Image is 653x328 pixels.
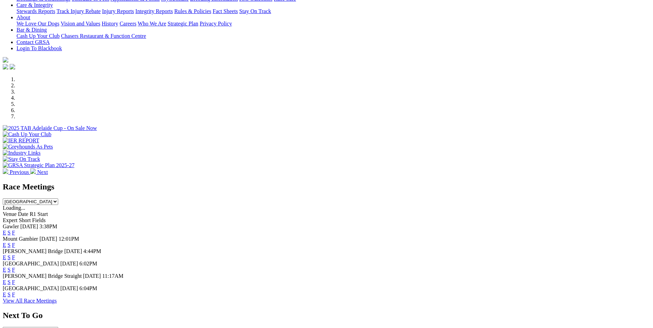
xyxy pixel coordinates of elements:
[80,285,97,291] span: 6:04PM
[17,8,650,14] div: Care & Integrity
[59,236,79,242] span: 12:01PM
[3,169,30,175] a: Previous
[3,311,650,320] h2: Next To Go
[83,248,101,254] span: 4:44PM
[3,168,8,174] img: chevron-left-pager-white.svg
[18,211,28,217] span: Date
[60,261,78,266] span: [DATE]
[60,285,78,291] span: [DATE]
[12,279,15,285] a: F
[200,21,232,26] a: Privacy Policy
[30,211,48,217] span: R1 Start
[3,217,18,223] span: Expert
[3,162,74,168] img: GRSA Strategic Plan 2025-27
[3,138,39,144] img: IER REPORT
[8,279,11,285] a: S
[3,57,8,63] img: logo-grsa-white.png
[3,131,51,138] img: Cash Up Your Club
[174,8,211,14] a: Rules & Policies
[3,211,17,217] span: Venue
[3,285,59,291] span: [GEOGRAPHIC_DATA]
[168,21,198,26] a: Strategic Plan
[10,169,29,175] span: Previous
[102,21,118,26] a: History
[3,64,8,69] img: facebook.svg
[239,8,271,14] a: Stay On Track
[19,217,31,223] span: Short
[12,230,15,236] a: F
[102,273,124,279] span: 11:17AM
[20,223,38,229] span: [DATE]
[17,21,59,26] a: We Love Our Dogs
[80,261,97,266] span: 6:02PM
[61,21,100,26] a: Vision and Values
[3,292,6,297] a: E
[3,267,6,273] a: E
[3,273,82,279] span: [PERSON_NAME] Bridge Straight
[3,125,97,131] img: 2025 TAB Adelaide Cup - On Sale Now
[3,230,6,236] a: E
[3,254,6,260] a: E
[40,223,57,229] span: 3:38PM
[3,261,59,266] span: [GEOGRAPHIC_DATA]
[12,254,15,260] a: F
[3,298,57,304] a: View All Race Meetings
[32,217,45,223] span: Fields
[119,21,136,26] a: Careers
[3,205,25,211] span: Loading...
[8,254,11,260] a: S
[12,292,15,297] a: F
[3,182,650,192] h2: Race Meetings
[17,27,47,33] a: Bar & Dining
[138,21,166,26] a: Who We Are
[17,33,60,39] a: Cash Up Your Club
[3,144,53,150] img: Greyhounds As Pets
[17,2,53,8] a: Care & Integrity
[3,242,6,248] a: E
[3,150,41,156] img: Industry Links
[8,242,11,248] a: S
[30,169,48,175] a: Next
[17,39,50,45] a: Contact GRSA
[102,8,134,14] a: Injury Reports
[3,236,38,242] span: Mount Gambier
[3,223,19,229] span: Gawler
[64,248,82,254] span: [DATE]
[61,33,146,39] a: Chasers Restaurant & Function Centre
[8,230,11,236] a: S
[17,8,55,14] a: Stewards Reports
[17,21,650,27] div: About
[3,279,6,285] a: E
[3,248,63,254] span: [PERSON_NAME] Bridge
[135,8,173,14] a: Integrity Reports
[17,14,30,20] a: About
[3,156,40,162] img: Stay On Track
[83,273,101,279] span: [DATE]
[30,168,36,174] img: chevron-right-pager-white.svg
[56,8,101,14] a: Track Injury Rebate
[17,33,650,39] div: Bar & Dining
[17,45,62,51] a: Login To Blackbook
[12,242,15,248] a: F
[213,8,238,14] a: Fact Sheets
[8,267,11,273] a: S
[8,292,11,297] a: S
[37,169,48,175] span: Next
[10,64,15,69] img: twitter.svg
[12,267,15,273] a: F
[40,236,57,242] span: [DATE]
